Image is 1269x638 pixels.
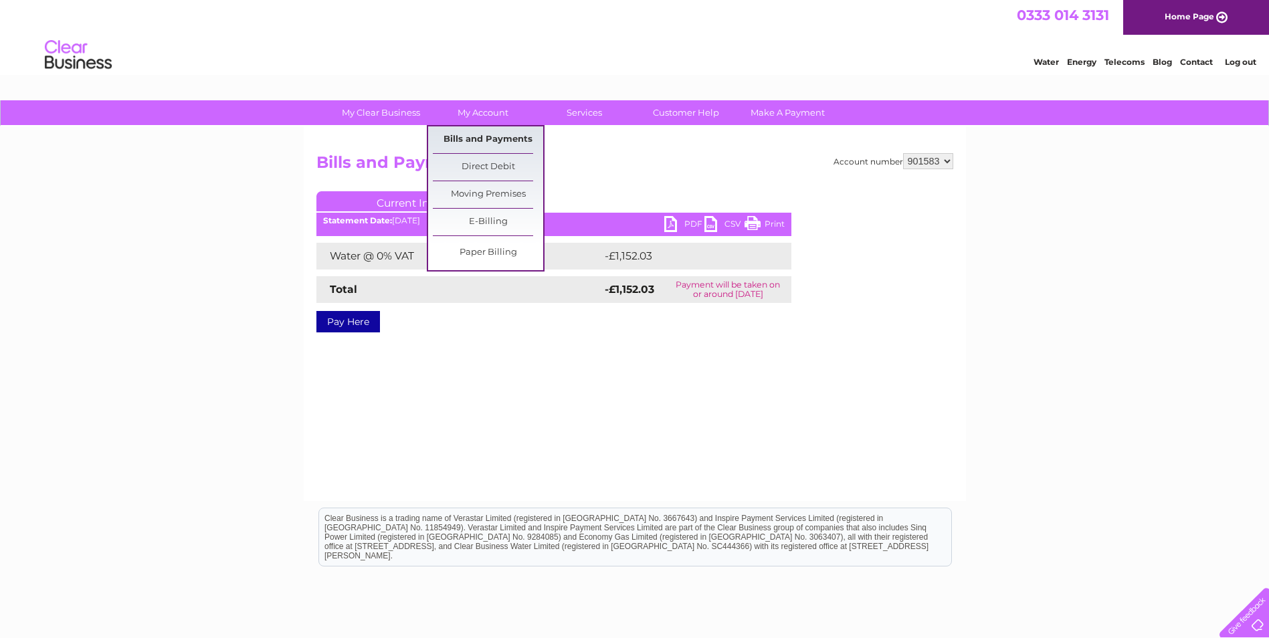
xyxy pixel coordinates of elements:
a: Print [745,216,785,235]
a: CSV [704,216,745,235]
td: Water @ 0% VAT [316,243,601,270]
a: Services [529,100,640,125]
a: My Account [427,100,538,125]
a: Log out [1225,57,1256,67]
strong: Total [330,283,357,296]
b: Statement Date: [323,215,392,225]
a: Bills and Payments [433,126,543,153]
div: [DATE] [316,216,791,225]
a: Pay Here [316,311,380,332]
h2: Bills and Payments [316,153,953,179]
div: Clear Business is a trading name of Verastar Limited (registered in [GEOGRAPHIC_DATA] No. 3667643... [319,7,951,65]
td: -£1,152.03 [601,243,771,270]
strong: -£1,152.03 [605,283,654,296]
a: Current Invoice [316,191,517,211]
a: Paper Billing [433,239,543,266]
div: Account number [834,153,953,169]
a: Energy [1067,57,1096,67]
a: Customer Help [631,100,741,125]
a: Water [1034,57,1059,67]
a: Blog [1153,57,1172,67]
img: logo.png [44,35,112,76]
a: PDF [664,216,704,235]
a: Make A Payment [733,100,843,125]
a: Direct Debit [433,154,543,181]
a: E-Billing [433,209,543,235]
a: Contact [1180,57,1213,67]
a: Moving Premises [433,181,543,208]
a: 0333 014 3131 [1017,7,1109,23]
a: Telecoms [1104,57,1145,67]
td: Payment will be taken on or around [DATE] [665,276,791,303]
a: My Clear Business [326,100,436,125]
